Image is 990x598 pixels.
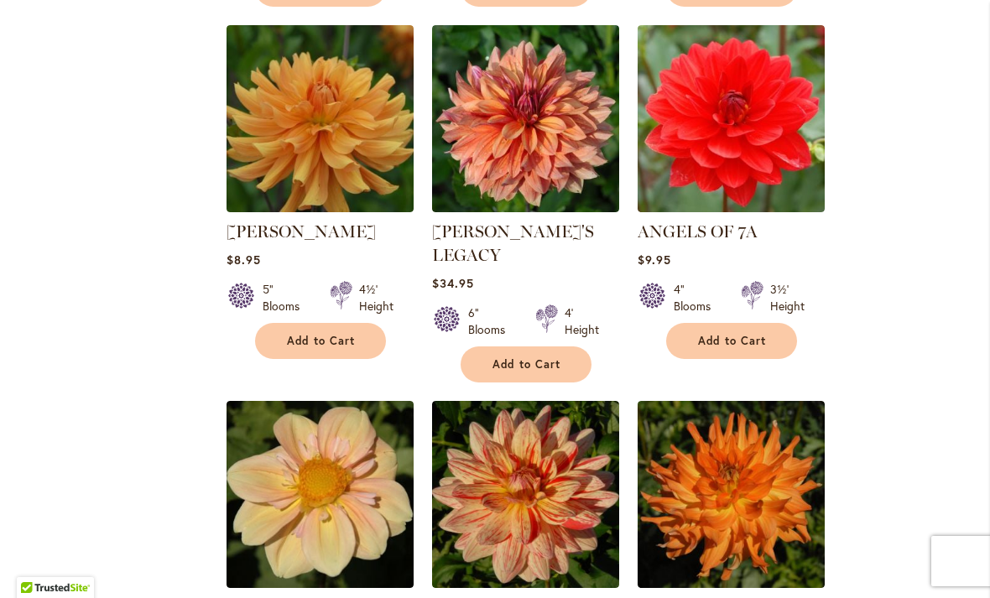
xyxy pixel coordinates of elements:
[227,25,414,212] img: ANDREW CHARLES
[638,200,825,216] a: ANGELS OF 7A
[638,252,671,268] span: $9.95
[638,221,758,242] a: ANGELS OF 7A
[461,346,591,382] button: Add to Cart
[698,334,767,348] span: Add to Cart
[287,334,356,348] span: Add to Cart
[565,304,599,338] div: 4' Height
[227,200,414,216] a: ANDREW CHARLES
[432,575,619,591] a: AWE SHUCKS
[432,275,474,291] span: $34.95
[468,304,515,338] div: 6" Blooms
[13,538,60,585] iframe: Launch Accessibility Center
[638,575,825,591] a: AZTECA
[674,281,721,315] div: 4" Blooms
[255,323,386,359] button: Add to Cart
[666,323,797,359] button: Add to Cart
[227,575,414,591] a: APPLEBLOSSOM
[432,401,619,588] img: AWE SHUCKS
[432,221,594,265] a: [PERSON_NAME]'S LEGACY
[359,281,393,315] div: 4½' Height
[432,25,619,212] img: Andy's Legacy
[492,357,561,372] span: Add to Cart
[263,281,310,315] div: 5" Blooms
[638,25,825,212] img: ANGELS OF 7A
[227,401,414,588] img: APPLEBLOSSOM
[770,281,805,315] div: 3½' Height
[432,200,619,216] a: Andy's Legacy
[227,252,261,268] span: $8.95
[638,401,825,588] img: AZTECA
[227,221,376,242] a: [PERSON_NAME]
